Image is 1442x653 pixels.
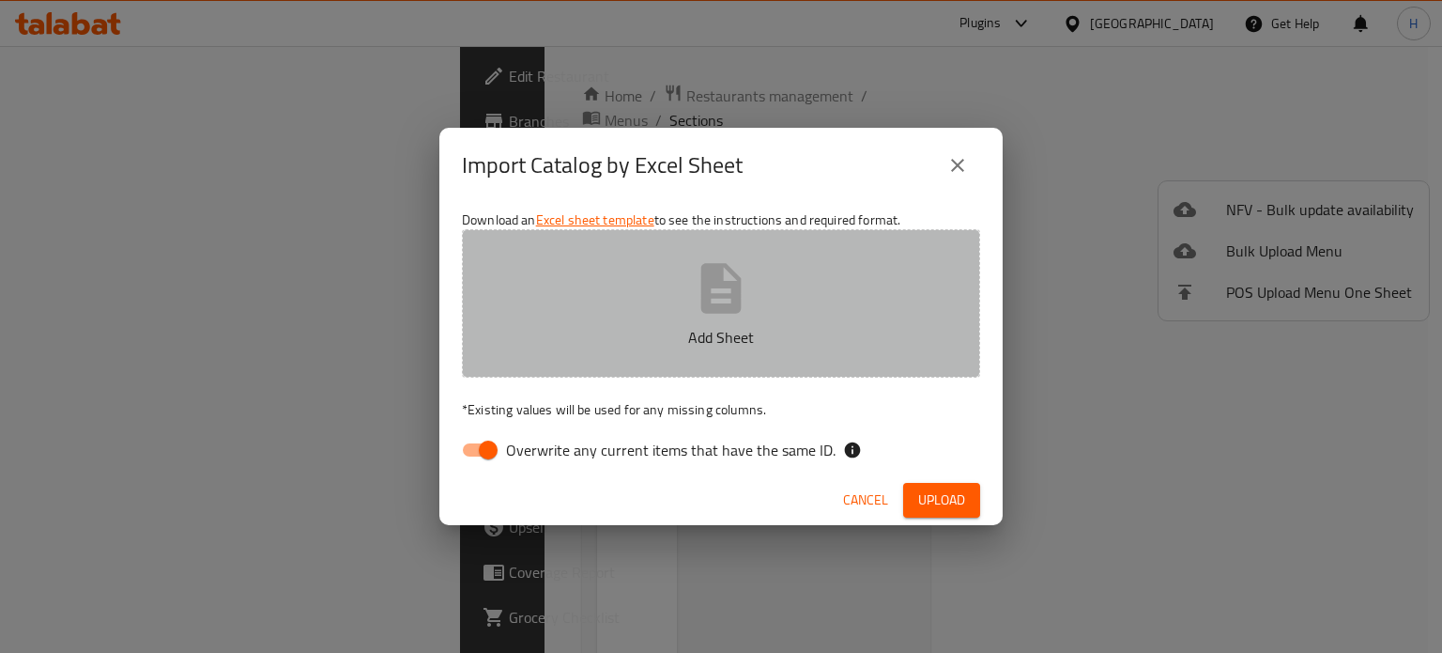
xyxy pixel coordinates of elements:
[462,229,980,378] button: Add Sheet
[491,326,951,349] p: Add Sheet
[506,439,836,461] span: Overwrite any current items that have the same ID.
[935,143,980,188] button: close
[462,150,743,180] h2: Import Catalog by Excel Sheet
[918,489,965,512] span: Upload
[536,208,654,232] a: Excel sheet template
[439,203,1003,475] div: Download an to see the instructions and required format.
[462,400,980,419] p: Existing values will be used for any missing columns.
[903,483,980,518] button: Upload
[836,483,896,518] button: Cancel
[843,441,862,459] svg: If the overwrite option isn't selected, then the items that match an existing ID will be ignored ...
[843,489,888,512] span: Cancel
